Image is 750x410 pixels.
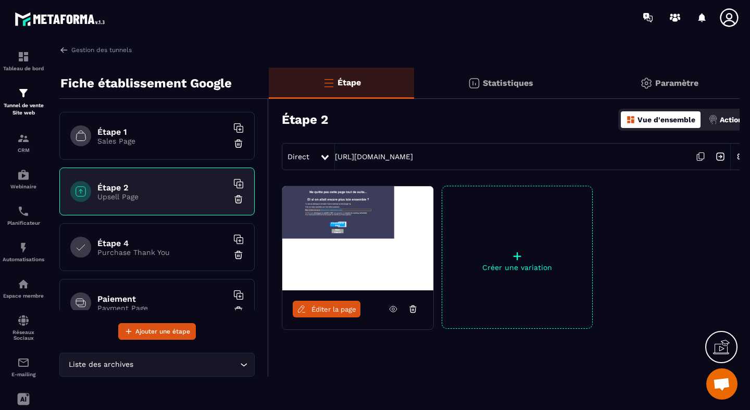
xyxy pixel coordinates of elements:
[293,301,360,317] a: Éditer la page
[3,197,44,234] a: schedulerschedulerPlanificateur
[335,152,413,161] a: [URL][DOMAIN_NAME]
[233,250,244,260] img: trash
[3,161,44,197] a: automationsautomationsWebinaire
[17,87,30,99] img: formation
[3,124,44,161] a: formationformationCRM
[311,305,356,313] span: Éditer la page
[3,184,44,189] p: Webinaire
[59,353,255,377] div: Search for option
[655,78,698,88] p: Paramètre
[3,306,44,349] a: social-networksocial-networkRéseaux Sociaux
[17,278,30,290] img: automations
[626,115,635,124] img: dashboard-orange.40269519.svg
[97,127,228,137] h6: Étape 1
[3,66,44,71] p: Tableau de bord
[637,116,695,124] p: Vue d'ensemble
[135,326,190,337] span: Ajouter une étape
[282,186,433,290] img: image
[282,112,328,127] h3: Étape 2
[483,78,533,88] p: Statistiques
[233,138,244,149] img: trash
[17,314,30,327] img: social-network
[17,169,30,181] img: automations
[97,193,228,201] p: Upsell Page
[287,152,309,161] span: Direct
[97,137,228,145] p: Sales Page
[60,73,232,94] p: Fiche établissement Google
[3,102,44,117] p: Tunnel de vente Site web
[97,304,228,312] p: Payment Page
[3,147,44,153] p: CRM
[59,45,132,55] a: Gestion des tunnels
[233,305,244,316] img: trash
[17,132,30,145] img: formation
[708,115,718,124] img: actions.d6e523a2.png
[17,205,30,217] img: scheduler
[468,77,480,89] img: stats.20deebd0.svg
[337,78,361,87] p: Étape
[3,371,44,377] p: E-mailing
[3,293,44,299] p: Espace membre
[15,9,108,29] img: logo
[97,294,228,304] h6: Paiement
[442,249,592,263] p: +
[17,356,30,369] img: email
[97,183,228,193] h6: Étape 2
[17,241,30,254] img: automations
[135,359,238,370] input: Search for option
[3,43,44,79] a: formationformationTableau de bord
[706,368,737,400] div: Ouvrir le chat
[97,248,228,257] p: Purchase Thank You
[66,359,135,370] span: Liste des archives
[3,234,44,270] a: automationsautomationsAutomatisations
[97,238,228,248] h6: Étape 4
[640,77,653,89] img: setting-gr.5f69749f.svg
[3,220,44,226] p: Planificateur
[17,50,30,63] img: formation
[322,76,335,89] img: bars-o.4a397970.svg
[442,263,592,272] p: Créer une variation
[118,323,196,340] button: Ajouter une étape
[3,349,44,385] a: emailemailE-mailing
[59,45,69,55] img: arrow
[3,79,44,124] a: formationformationTunnel de vente Site web
[3,270,44,306] a: automationsautomationsEspace membre
[3,257,44,262] p: Automatisations
[3,329,44,341] p: Réseaux Sociaux
[720,116,746,124] p: Actions
[233,194,244,204] img: trash
[710,147,730,166] img: arrow-next.bcc2205e.svg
